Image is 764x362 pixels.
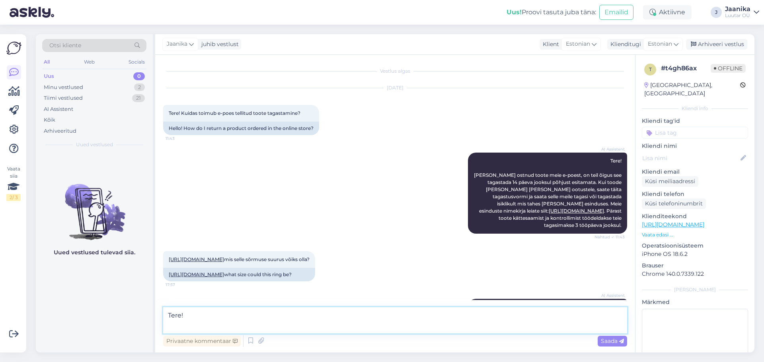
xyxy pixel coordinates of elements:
a: [URL][DOMAIN_NAME] [549,208,604,214]
div: Web [82,57,96,67]
a: JaanikaLuutar OÜ [725,6,759,19]
div: Klient [540,40,559,48]
p: Chrome 140.0.7339.122 [642,270,748,278]
div: juhib vestlust [198,40,239,48]
div: 0 [133,72,145,80]
p: Klienditeekond [642,212,748,221]
p: Kliendi telefon [642,190,748,198]
div: Klienditugi [607,40,641,48]
p: Kliendi nimi [642,142,748,150]
div: Vestlus algas [163,68,627,75]
div: Tiimi vestlused [44,94,83,102]
div: All [42,57,51,67]
div: 2 / 3 [6,194,21,201]
div: Arhiveeritud [44,127,76,135]
span: Uued vestlused [76,141,113,148]
img: No chats [36,170,153,241]
span: Tere! Kuidas toimub e-poes tellitud toote tagastamine? [169,110,300,116]
div: # t4gh86ax [661,64,711,73]
div: Socials [127,57,146,67]
p: Kliendi tag'id [642,117,748,125]
div: what size could this ring be? [163,268,315,281]
div: 21 [132,94,145,102]
input: Lisa nimi [642,154,739,163]
div: Kliendi info [642,105,748,112]
a: [URL][DOMAIN_NAME] [169,271,224,277]
div: Küsi meiliaadressi [642,176,698,187]
span: 11:43 [166,136,195,141]
div: AI Assistent [44,105,73,113]
input: Lisa tag [642,127,748,139]
span: Nähtud ✓ 11:43 [594,234,625,240]
div: Proovi tasuta juba täna: [507,8,596,17]
div: Luutar OÜ [725,12,750,19]
div: [DATE] [163,84,627,91]
button: Emailid [599,5,633,20]
div: [GEOGRAPHIC_DATA], [GEOGRAPHIC_DATA] [644,81,740,98]
div: Kõik [44,116,55,124]
p: Märkmed [642,298,748,306]
textarea: Tere! [163,307,627,333]
div: 2 [134,83,145,91]
div: J [711,7,722,18]
span: AI Assistent [595,146,625,152]
span: mis selle sõrmuse suurus võiks olla? [169,256,310,262]
div: Arhiveeri vestlus [686,39,747,50]
p: Kliendi email [642,168,748,176]
div: Küsi telefoninumbrit [642,198,706,209]
div: Aktiivne [643,5,692,19]
div: [PERSON_NAME] [642,286,748,293]
p: Brauser [642,261,748,270]
div: Minu vestlused [44,83,83,91]
a: [URL][DOMAIN_NAME] [642,221,704,228]
div: Jaanika [725,6,750,12]
div: Privaatne kommentaar [163,336,241,347]
span: Offline [711,64,746,73]
p: Operatsioonisüsteem [642,242,748,250]
div: Hello! How do I return a product ordered in the online store? [163,122,319,135]
span: AI Assistent [595,292,625,298]
p: Vaata edasi ... [642,231,748,238]
span: Estonian [648,40,672,48]
div: Uus [44,72,54,80]
p: Uued vestlused tulevad siia. [54,248,135,257]
span: t [649,66,652,72]
span: Saada [601,337,624,345]
span: Estonian [566,40,590,48]
p: iPhone OS 18.6.2 [642,250,748,258]
b: Uus! [507,8,522,16]
span: Jaanika [167,40,187,48]
div: Vaata siia [6,165,21,201]
img: Askly Logo [6,41,21,56]
span: 17:57 [166,282,195,288]
span: Otsi kliente [49,41,81,50]
a: [URL][DOMAIN_NAME] [169,256,224,262]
